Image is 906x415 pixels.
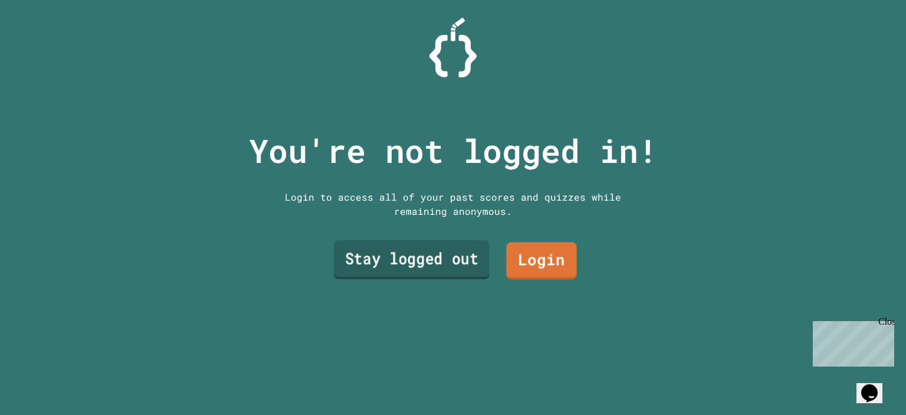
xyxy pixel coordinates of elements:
[808,316,894,367] iframe: chat widget
[334,240,490,279] a: Stay logged out
[276,190,630,218] div: Login to access all of your past scores and quizzes while remaining anonymous.
[856,368,894,403] iframe: chat widget
[5,5,81,75] div: Chat with us now!Close
[506,243,576,280] a: Login
[429,18,477,77] img: Logo.svg
[249,126,658,175] p: You're not logged in!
